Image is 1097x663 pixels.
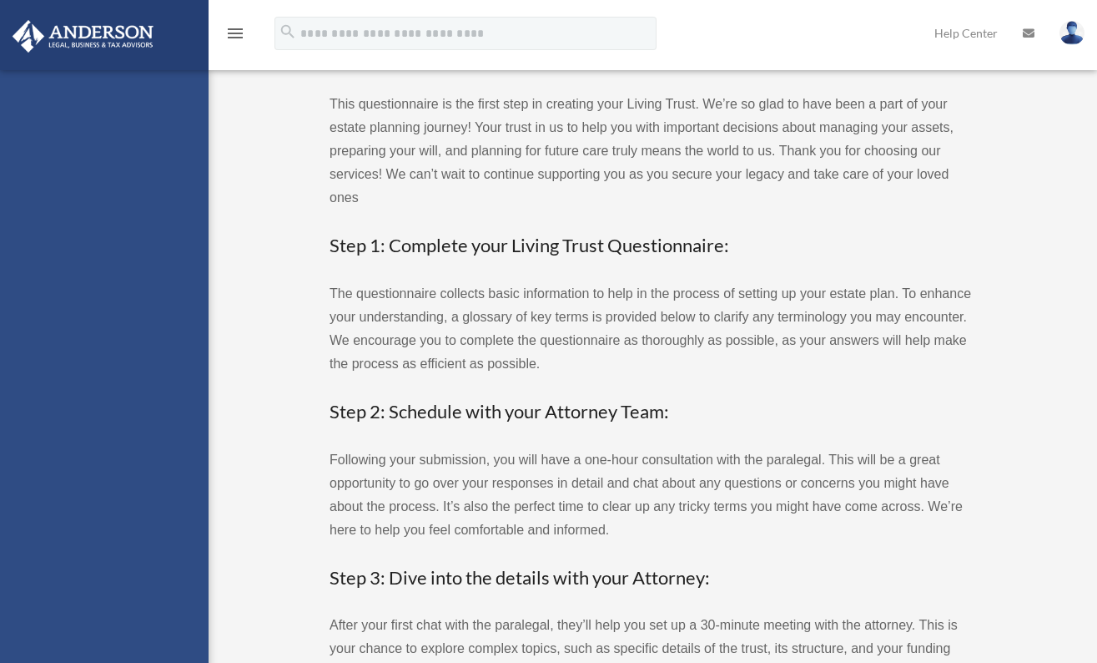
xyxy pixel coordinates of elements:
a: menu [225,29,245,43]
p: The questionnaire collects basic information to help in the process of setting up your estate pla... [330,282,972,376]
img: User Pic [1059,21,1084,45]
i: menu [225,23,245,43]
i: search [279,23,297,41]
p: This questionnaire is the first step in creating your Living Trust. We’re so glad to have been a ... [330,93,972,210]
h3: Step 2: Schedule with your Attorney Team: [330,399,972,425]
h3: Step 3: Dive into the details with your Attorney: [330,565,972,591]
p: Following your submission, you will have a one-hour consultation with the paralegal. This will be... [330,448,972,542]
h3: Step 1: Complete your Living Trust Questionnaire: [330,233,972,259]
img: Anderson Advisors Platinum Portal [8,20,159,53]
